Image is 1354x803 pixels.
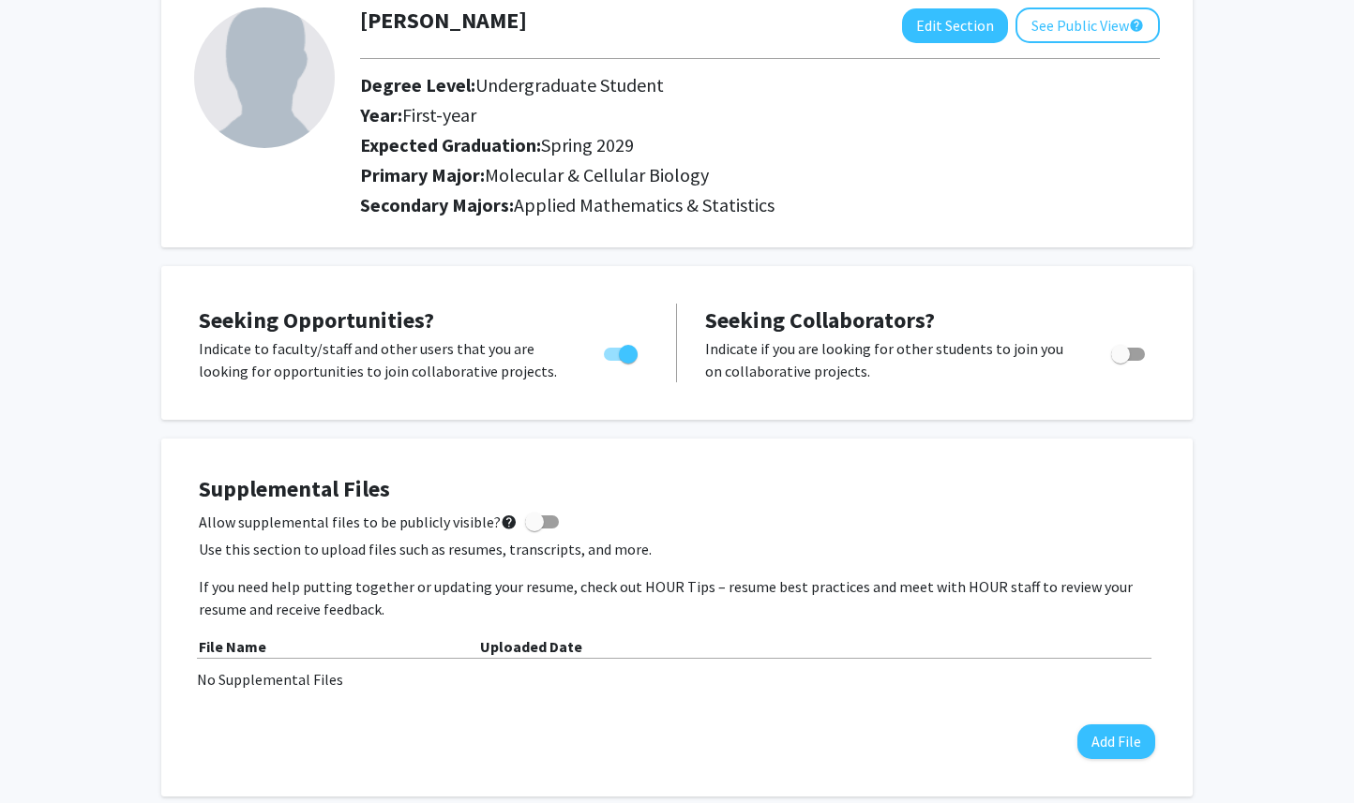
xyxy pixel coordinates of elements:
[475,73,664,97] span: Undergraduate Student
[360,7,527,35] h1: [PERSON_NAME]
[480,637,582,656] b: Uploaded Date
[199,476,1155,503] h4: Supplemental Files
[514,193,775,216] span: Applied Mathematics & Statistics
[705,305,935,335] span: Seeking Collaborators?
[485,163,709,186] span: Molecular & Cellular Biology
[596,337,648,365] div: Toggle
[360,134,1110,156] h2: Expected Graduation:
[360,164,1160,186] h2: Primary Major:
[501,511,518,533] mat-icon: help
[1077,724,1155,759] button: Add File
[199,637,266,656] b: File Name
[199,511,518,533] span: Allow supplemental files to be publicly visible?
[1104,337,1155,365] div: Toggle
[402,103,476,126] span: First-year
[194,7,335,148] img: Profile Picture
[360,104,1110,126] h2: Year:
[360,194,1160,216] h2: Secondary Majors:
[199,575,1155,620] p: If you need help putting together or updating your resume, check out HOUR Tips – resume best prac...
[199,305,434,335] span: Seeking Opportunities?
[197,668,1157,691] div: No Supplemental Files
[1129,14,1144,37] mat-icon: help
[541,133,634,156] span: Spring 2029
[902,8,1008,43] button: Edit Section
[199,337,568,382] p: Indicate to faculty/staff and other users that you are looking for opportunities to join collabor...
[705,337,1076,382] p: Indicate if you are looking for other students to join you on collaborative projects.
[1015,7,1160,43] button: See Public View
[360,74,1110,97] h2: Degree Level:
[199,538,1155,560] p: Use this section to upload files such as resumes, transcripts, and more.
